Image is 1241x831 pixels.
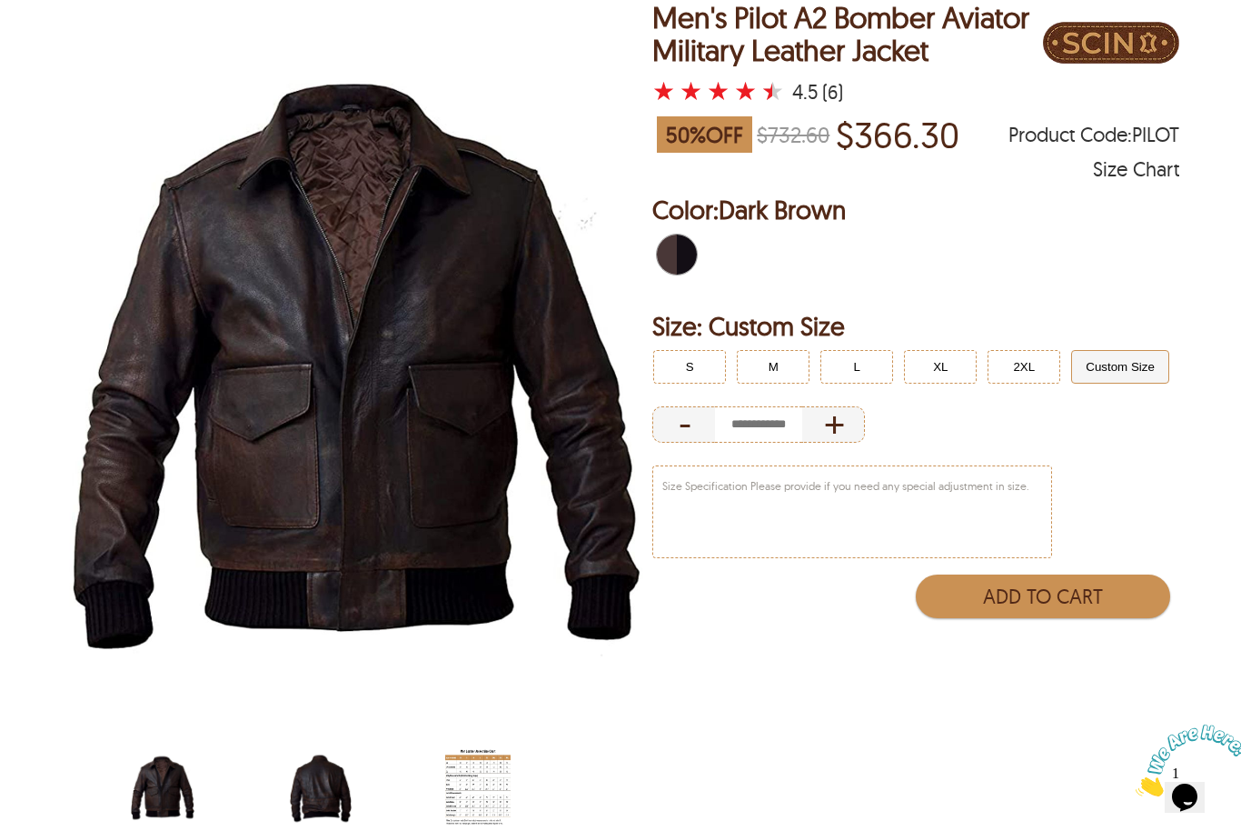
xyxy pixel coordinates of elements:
[734,82,757,100] label: 4 rating
[1071,350,1169,384] button: Click to select Custom Size
[719,194,846,225] span: Dark Brown
[62,2,650,738] img: scin-13046-darkbrown.jpg
[737,350,809,384] button: Click to select M
[653,466,1051,557] textarea: Size Specification Please provide if you need any special adjustment in size.
[652,230,701,279] div: Dark Brown
[761,82,784,100] label: 5 rating
[652,308,1178,345] h2: Selected Filter by Size: Custom Size
[1043,2,1179,104] a: Brand Logo PDP Image
[1043,2,1179,88] div: Brand Logo PDP Image
[652,82,675,100] label: 1 rating
[916,575,1170,618] button: Add to Cart
[820,350,893,384] button: Click to select L
[652,2,1042,65] h1: Men's Pilot A2 Bomber Aviator Military Leather Jacket
[904,350,977,384] button: Click to select XL
[680,82,702,100] label: 2 rating
[802,406,865,443] div: Increase Quantity of Item
[1008,125,1179,144] span: Product Code: PILOT
[445,747,511,829] img: men-leather-jacket-size-chart-min.jpg
[653,350,726,384] button: Click to select S
[652,192,1178,228] h2: Selected Color: by Dark Brown
[836,114,959,155] p: Price of $366.30
[988,350,1060,384] button: Click to select 2XL
[822,83,843,101] div: (6)
[707,82,730,100] label: 3 rating
[1093,160,1179,178] div: Size Chart
[288,747,353,829] img: scin-13046-darkbrown-back.jpg
[912,627,1170,659] iframe: PayPal
[1043,2,1179,84] img: Brand Logo PDP Image
[1128,717,1241,804] iframe: chat widget
[757,121,829,148] strike: $732.60
[657,116,752,153] span: 50 % OFF
[130,747,195,829] img: scin-13046-darkbrown.jpg
[7,7,120,79] img: Chat attention grabber
[652,79,789,105] a: Men's Pilot A2 Bomber Aviator Military Leather Jacket with a 4.5 Star Rating and 6 Product Review }
[652,406,715,443] div: Decrease Quantity of Item
[792,83,819,101] div: 4.5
